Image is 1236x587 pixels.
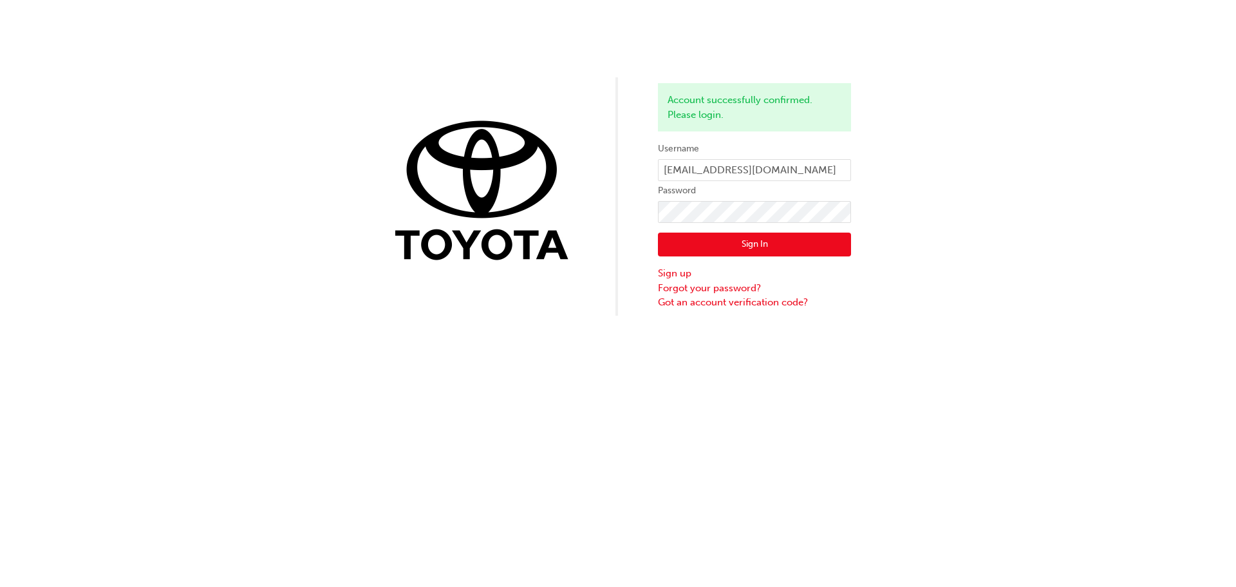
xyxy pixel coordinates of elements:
[658,266,851,281] a: Sign up
[658,159,851,181] input: Username
[658,141,851,157] label: Username
[658,281,851,296] a: Forgot your password?
[658,83,851,131] div: Account successfully confirmed. Please login.
[658,183,851,198] label: Password
[658,295,851,310] a: Got an account verification code?
[658,233,851,257] button: Sign In
[385,90,578,284] img: tt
